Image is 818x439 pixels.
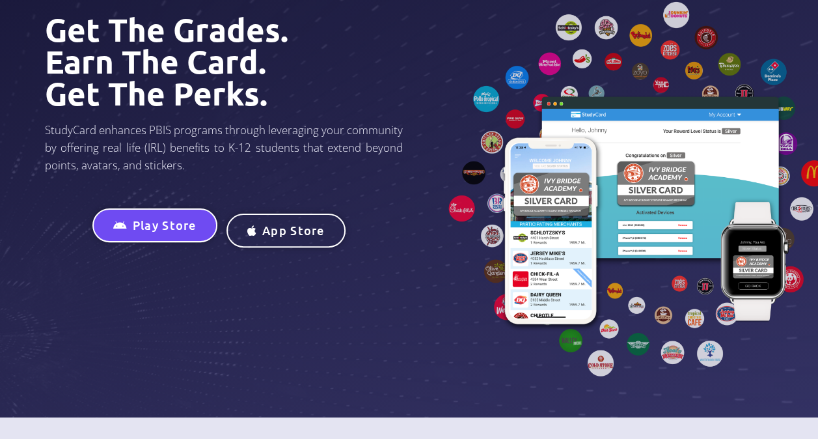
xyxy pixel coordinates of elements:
[45,13,403,109] h1: Get The Grades. Earn The card. Get the Perks.
[262,225,325,236] span: App Store
[45,122,403,175] p: StudyCard enhances PBIS programs through leveraging your community by offering real life (IRL) be...
[133,219,197,231] span: Play Store
[226,214,346,248] a: App Store
[92,208,217,242] a: Play Store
